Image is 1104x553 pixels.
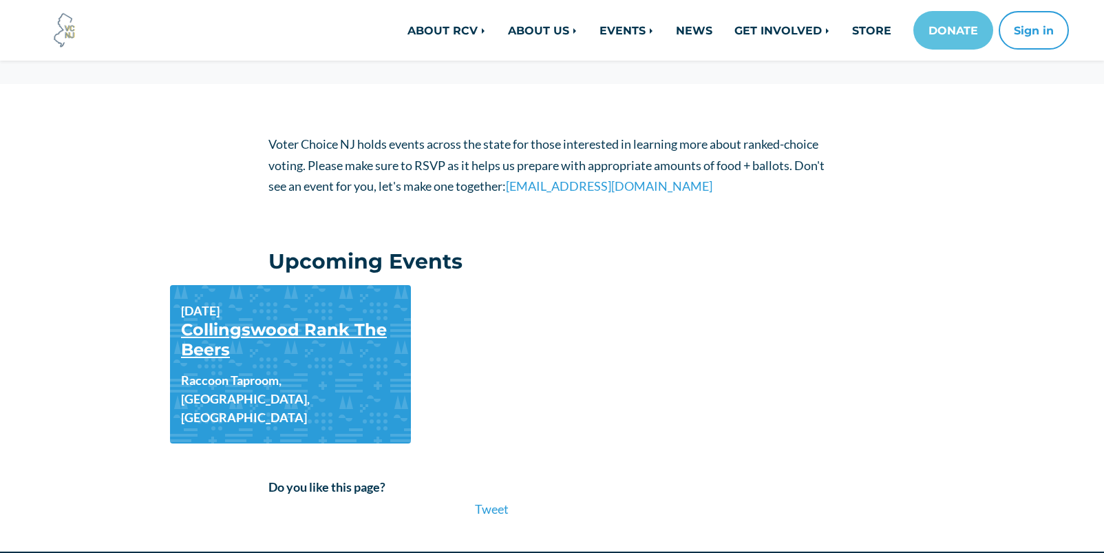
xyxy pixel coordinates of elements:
[841,17,902,44] a: STORE
[396,17,497,44] a: ABOUT RCV
[268,134,836,197] p: Voter Choice NJ holds events across the state for those interested in learning more about ranked-...
[181,320,387,359] a: Collingswood Rank The Beers
[723,17,841,44] a: GET INVOLVED
[999,11,1069,50] button: Sign in or sign up
[497,17,588,44] a: ABOUT US
[268,479,385,494] strong: Do you like this page?
[475,501,509,517] a: Tweet
[913,11,993,50] a: DONATE
[588,17,665,44] a: EVENTS
[181,371,400,427] b: Raccoon Taproom, [GEOGRAPHIC_DATA], [GEOGRAPHIC_DATA]
[665,17,723,44] a: NEWS
[181,303,220,318] b: [DATE]
[46,12,83,49] img: Voter Choice NJ
[268,505,475,519] iframe: fb:like Facebook Social Plugin
[268,249,463,274] h3: Upcoming Events
[506,178,712,194] a: [EMAIL_ADDRESS][DOMAIN_NAME]
[257,11,1069,50] nav: Main navigation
